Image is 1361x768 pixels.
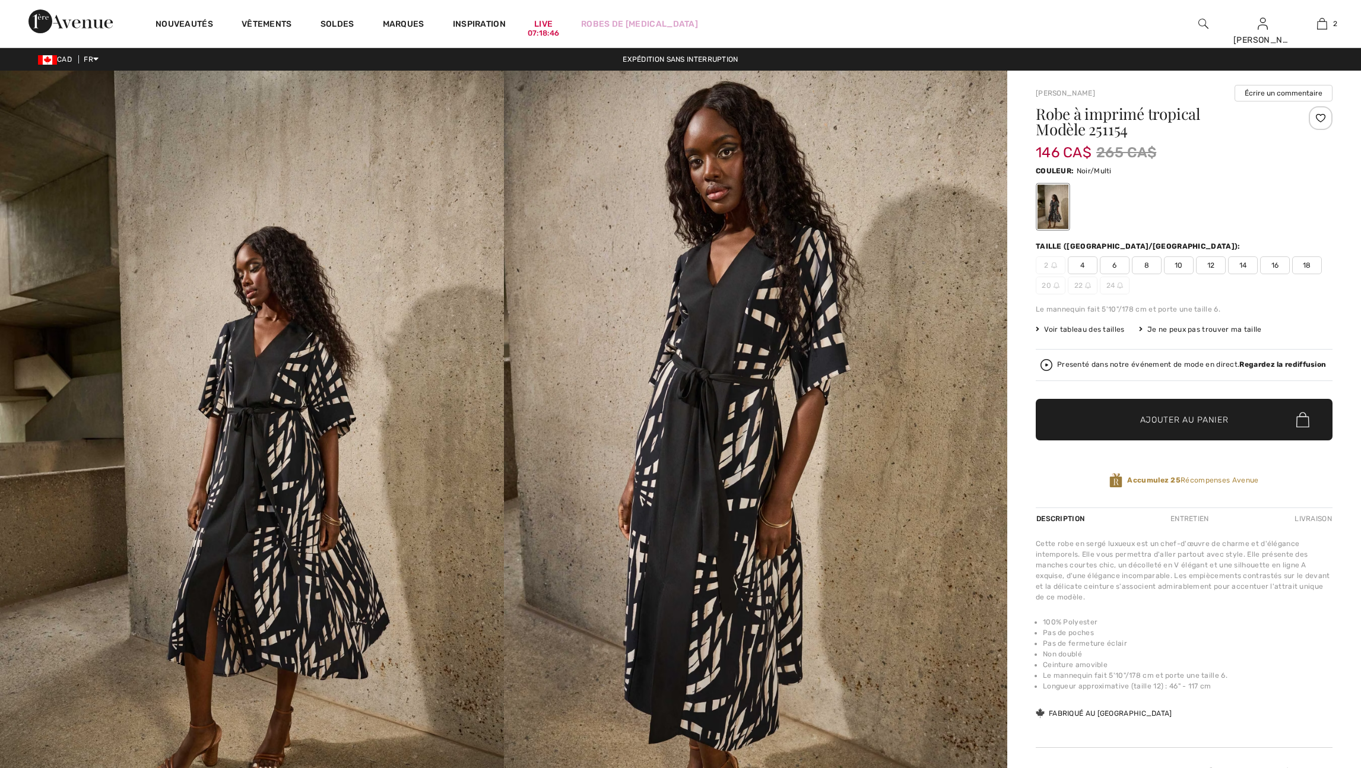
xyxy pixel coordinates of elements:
[1127,475,1258,485] span: Récompenses Avenue
[1292,508,1333,529] div: Livraison
[1036,132,1092,161] span: 146 CA$
[1258,18,1268,29] a: Se connecter
[1054,283,1059,288] img: ring-m.svg
[1036,241,1243,252] div: Taille ([GEOGRAPHIC_DATA]/[GEOGRAPHIC_DATA]):
[1068,277,1097,294] span: 22
[156,19,213,31] a: Nouveautés
[1036,508,1087,529] div: Description
[1317,17,1327,31] img: Mon panier
[1160,508,1219,529] div: Entretien
[1293,17,1351,31] a: 2
[1164,256,1194,274] span: 10
[453,19,506,31] span: Inspiration
[1139,324,1262,335] div: Je ne peux pas trouver ma taille
[1043,638,1333,649] li: Pas de fermeture éclair
[1043,649,1333,659] li: Non doublé
[1036,538,1333,602] div: Cette robe en sergé luxueux est un chef-d'œuvre de charme et d'élégance intemporels. Elle vous pe...
[1292,256,1322,274] span: 18
[1051,262,1057,268] img: ring-m.svg
[534,18,553,30] a: Live07:18:46
[38,55,57,65] img: Canadian Dollar
[1132,256,1162,274] span: 8
[1096,142,1156,163] span: 265 CA$
[1077,167,1112,175] span: Noir/Multi
[1117,283,1123,288] img: ring-m.svg
[1036,399,1333,440] button: Ajouter au panier
[1109,472,1122,488] img: Récompenses Avenue
[1036,324,1125,335] span: Voir tableau des tailles
[1038,185,1068,229] div: Noir/Multi
[84,55,99,64] span: FR
[1140,414,1229,426] span: Ajouter au panier
[1296,412,1309,427] img: Bag.svg
[1036,708,1172,719] div: Fabriqué au [GEOGRAPHIC_DATA]
[1057,361,1326,369] div: Presenté dans notre événement de mode en direct.
[38,55,77,64] span: CAD
[1196,256,1226,274] span: 12
[1036,304,1333,315] div: Le mannequin fait 5'10"/178 cm et porte une taille 6.
[1036,106,1283,137] h1: Robe à imprimé tropical Modèle 251154
[1036,89,1095,97] a: [PERSON_NAME]
[383,19,424,31] a: Marques
[1036,256,1065,274] span: 2
[1068,256,1097,274] span: 4
[242,19,292,31] a: Vêtements
[1198,17,1208,31] img: recherche
[321,19,354,31] a: Soldes
[581,18,698,30] a: Robes de [MEDICAL_DATA]
[528,28,559,39] div: 07:18:46
[1258,17,1268,31] img: Mes infos
[1239,360,1326,369] strong: Regardez la rediffusion
[1228,256,1258,274] span: 14
[1043,627,1333,638] li: Pas de poches
[1043,659,1333,670] li: Ceinture amovible
[1036,277,1065,294] span: 20
[1100,277,1130,294] span: 24
[1043,617,1333,627] li: 100% Polyester
[1333,18,1337,29] span: 2
[1085,283,1091,288] img: ring-m.svg
[1127,476,1181,484] strong: Accumulez 25
[1100,256,1130,274] span: 6
[1233,34,1292,46] div: [PERSON_NAME]
[28,9,113,33] img: 1ère Avenue
[1040,359,1052,371] img: Regardez la rediffusion
[1043,681,1333,691] li: Longueur approximative (taille 12) : 46" - 117 cm
[1043,670,1333,681] li: Le mannequin fait 5'10"/178 cm et porte une taille 6.
[1036,167,1074,175] span: Couleur:
[1235,85,1333,101] button: Écrire un commentaire
[1260,256,1290,274] span: 16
